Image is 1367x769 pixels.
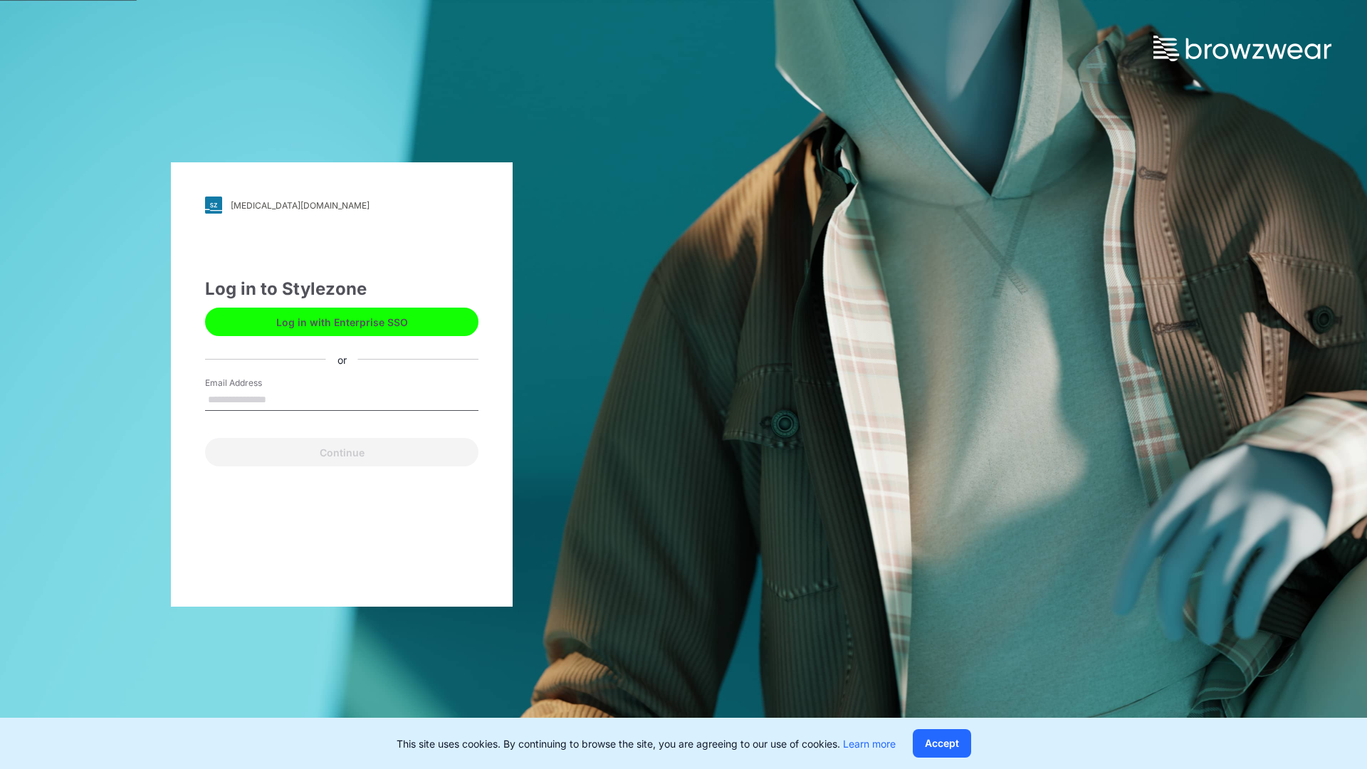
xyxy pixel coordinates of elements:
[205,197,478,214] a: [MEDICAL_DATA][DOMAIN_NAME]
[205,377,305,389] label: Email Address
[231,200,370,211] div: [MEDICAL_DATA][DOMAIN_NAME]
[205,308,478,336] button: Log in with Enterprise SSO
[913,729,971,758] button: Accept
[326,352,358,367] div: or
[397,736,896,751] p: This site uses cookies. By continuing to browse the site, you are agreeing to our use of cookies.
[205,276,478,302] div: Log in to Stylezone
[843,738,896,750] a: Learn more
[1153,36,1331,61] img: browzwear-logo.73288ffb.svg
[205,197,222,214] img: svg+xml;base64,PHN2ZyB3aWR0aD0iMjgiIGhlaWdodD0iMjgiIHZpZXdCb3g9IjAgMCAyOCAyOCIgZmlsbD0ibm9uZSIgeG...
